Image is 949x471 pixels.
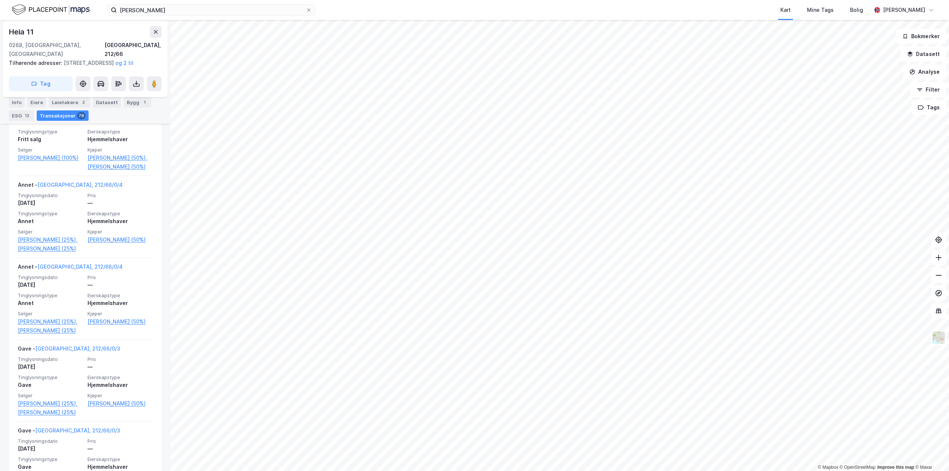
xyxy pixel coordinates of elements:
[9,110,34,121] div: ESG
[77,112,86,119] div: 79
[93,97,121,107] div: Datasett
[87,456,153,462] span: Eierskapstype
[87,438,153,444] span: Pris
[87,274,153,281] span: Pris
[37,182,123,188] a: [GEOGRAPHIC_DATA], 212/66/0/4
[87,129,153,135] span: Eierskapstype
[18,135,83,144] div: Fritt salg
[912,100,946,115] button: Tags
[18,311,83,317] span: Selger
[883,6,925,14] div: [PERSON_NAME]
[18,399,83,408] a: [PERSON_NAME] (25%),
[912,435,949,471] iframe: Chat Widget
[87,199,153,208] div: —
[18,210,83,217] span: Tinglysningstype
[18,299,83,308] div: Annet
[18,362,83,371] div: [DATE]
[18,281,83,289] div: [DATE]
[18,274,83,281] span: Tinglysningsdato
[35,427,120,434] a: [GEOGRAPHIC_DATA], 212/66/0/3
[87,317,153,326] a: [PERSON_NAME] (50%)
[18,229,83,235] span: Selger
[18,374,83,381] span: Tinglysningstype
[18,408,83,417] a: [PERSON_NAME] (25%)
[117,4,306,16] input: Søk på adresse, matrikkel, gårdeiere, leietakere eller personer
[87,153,153,162] a: [PERSON_NAME] (50%),
[903,64,946,79] button: Analyse
[18,438,83,444] span: Tinglysningsdato
[18,147,83,153] span: Selger
[18,129,83,135] span: Tinglysningstype
[49,97,90,107] div: Leietakere
[87,147,153,153] span: Kjøper
[9,26,35,38] div: Heia 11
[18,381,83,389] div: Gave
[9,41,105,59] div: 0268, [GEOGRAPHIC_DATA], [GEOGRAPHIC_DATA]
[18,235,83,244] a: [PERSON_NAME] (25%),
[18,344,120,356] div: Gave -
[807,6,834,14] div: Mine Tags
[37,110,89,121] div: Transaksjoner
[12,3,90,16] img: logo.f888ab2527a4732fd821a326f86c7f29.svg
[80,99,87,106] div: 2
[87,135,153,144] div: Hjemmelshaver
[9,60,64,66] span: Tilhørende adresser:
[27,97,46,107] div: Eiere
[23,112,31,119] div: 12
[780,6,791,14] div: Kart
[932,331,946,345] img: Z
[87,210,153,217] span: Eierskapstype
[850,6,863,14] div: Bolig
[18,317,83,326] a: [PERSON_NAME] (25%),
[87,399,153,408] a: [PERSON_NAME] (50%)
[818,465,838,470] a: Mapbox
[37,263,123,270] a: [GEOGRAPHIC_DATA], 212/66/0/4
[87,299,153,308] div: Hjemmelshaver
[910,82,946,97] button: Filter
[87,162,153,171] a: [PERSON_NAME] (50%)
[18,199,83,208] div: [DATE]
[18,180,123,192] div: Annet -
[87,392,153,399] span: Kjøper
[9,76,73,91] button: Tag
[18,217,83,226] div: Annet
[18,292,83,299] span: Tinglysningstype
[18,426,120,438] div: Gave -
[87,229,153,235] span: Kjøper
[840,465,876,470] a: OpenStreetMap
[87,362,153,371] div: —
[141,99,148,106] div: 1
[9,59,156,67] div: [STREET_ADDRESS]
[18,356,83,362] span: Tinglysningsdato
[124,97,151,107] div: Bygg
[18,192,83,199] span: Tinglysningsdato
[18,153,83,162] a: [PERSON_NAME] (100%)
[87,356,153,362] span: Pris
[18,262,123,274] div: Annet -
[87,374,153,381] span: Eierskapstype
[87,292,153,299] span: Eierskapstype
[87,235,153,244] a: [PERSON_NAME] (50%)
[87,217,153,226] div: Hjemmelshaver
[18,444,83,453] div: [DATE]
[87,381,153,389] div: Hjemmelshaver
[896,29,946,44] button: Bokmerker
[18,244,83,253] a: [PERSON_NAME] (25%)
[901,47,946,62] button: Datasett
[18,456,83,462] span: Tinglysningstype
[35,345,120,352] a: [GEOGRAPHIC_DATA], 212/66/0/3
[87,311,153,317] span: Kjøper
[18,326,83,335] a: [PERSON_NAME] (25%)
[87,192,153,199] span: Pris
[877,465,914,470] a: Improve this map
[87,281,153,289] div: —
[18,392,83,399] span: Selger
[105,41,162,59] div: [GEOGRAPHIC_DATA], 212/66
[87,444,153,453] div: —
[9,97,24,107] div: Info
